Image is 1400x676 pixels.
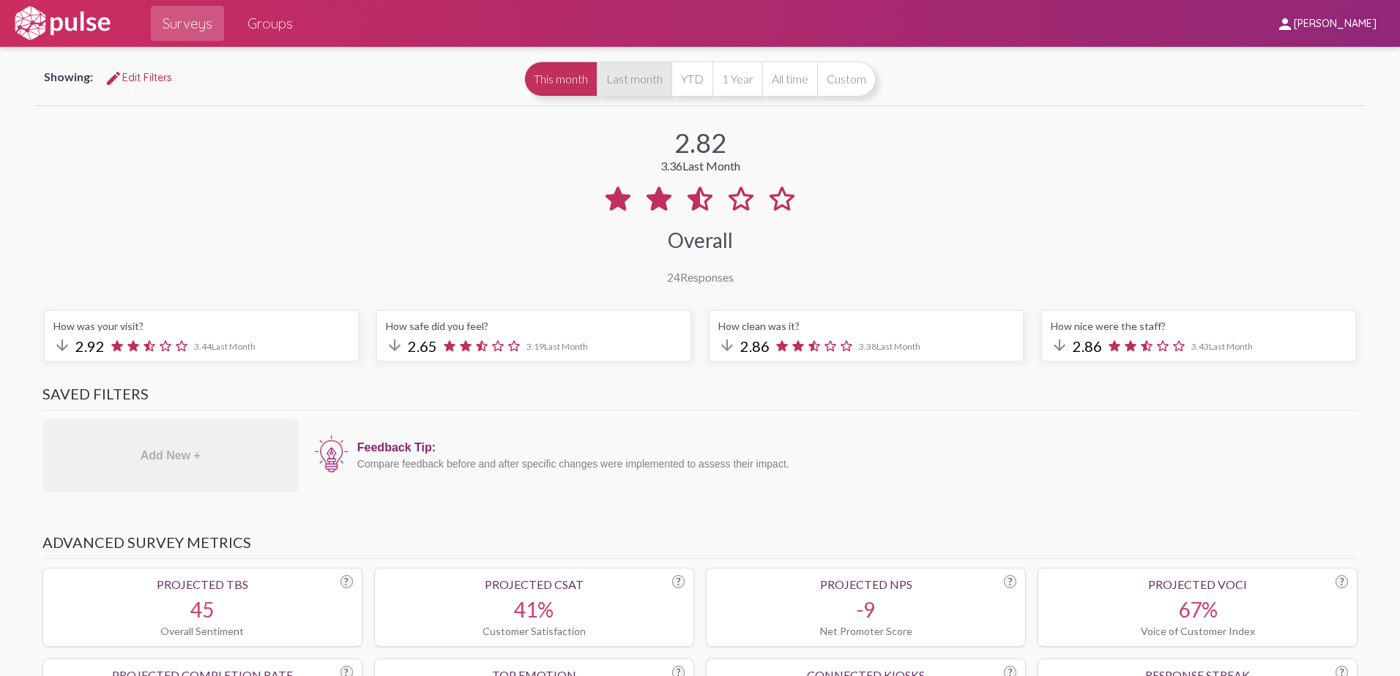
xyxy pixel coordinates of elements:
img: icon12.png [313,434,350,475]
div: Net Promoter Score [715,625,1016,637]
div: How safe did you feel? [386,320,682,332]
span: 2.92 [75,337,105,355]
mat-icon: arrow_downward [386,337,403,354]
span: Last Month [876,341,920,352]
span: Showing: [44,70,93,83]
button: 1 Year [712,61,762,97]
div: Overall Sentiment [52,625,353,637]
span: Surveys [163,10,212,37]
button: YTD [671,61,712,97]
div: Projected TBS [52,577,353,591]
img: white-logo.svg [12,5,113,42]
div: 41% [384,597,685,622]
button: Custom [817,61,876,97]
div: How clean was it? [718,320,1014,332]
div: Projected CSAT [384,577,685,591]
div: 45 [52,597,353,622]
mat-icon: arrow_downward [53,337,71,354]
h3: Advanced Survey Metrics [42,533,1358,559]
div: Customer Satisfaction [384,625,685,637]
span: 3.19 [526,341,588,352]
div: Projected NPS [715,577,1016,591]
span: Last Month [212,341,256,352]
div: 2.82 [674,127,726,159]
div: ? [340,575,353,588]
span: 2.86 [1073,337,1102,355]
a: Surveys [151,6,224,41]
mat-icon: arrow_downward [1051,337,1068,354]
div: Compare feedback before and after specific changes were implemented to assess their impact. [357,458,1350,470]
div: Voice of Customer Index [1047,625,1348,637]
div: ? [1004,575,1016,588]
span: Last Month [1209,341,1253,352]
div: How nice were the staff? [1051,320,1347,332]
span: Groups [247,10,293,37]
button: Last month [597,61,671,97]
div: Feedback Tip: [357,441,1350,454]
div: Projected VoCI [1047,577,1348,591]
button: This month [524,61,597,97]
span: Last Month [682,159,740,173]
button: All time [762,61,817,97]
span: 3.43 [1191,341,1253,352]
button: Edit FiltersEdit Filters [93,64,184,91]
div: -9 [715,597,1016,622]
div: How was your visit? [53,320,349,332]
span: 24 [667,270,680,284]
mat-icon: arrow_downward [718,337,736,354]
div: 3.36 [660,159,740,173]
span: [PERSON_NAME] [1294,18,1377,31]
span: Edit Filters [105,71,172,84]
a: Groups [236,6,305,41]
h3: Saved Filters [42,385,1358,410]
div: 67% [1047,597,1348,622]
div: ? [672,575,685,588]
mat-icon: Edit Filters [105,70,122,87]
div: Overall [668,228,733,252]
span: 3.38 [859,341,920,352]
button: [PERSON_NAME] [1265,10,1388,37]
span: 2.65 [408,337,437,355]
mat-icon: person [1276,15,1294,33]
div: ? [1336,575,1348,588]
span: Last Month [544,341,588,352]
span: 3.44 [194,341,256,352]
span: 2.86 [740,337,770,355]
div: Add New + [42,419,299,492]
div: Responses [667,270,734,284]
